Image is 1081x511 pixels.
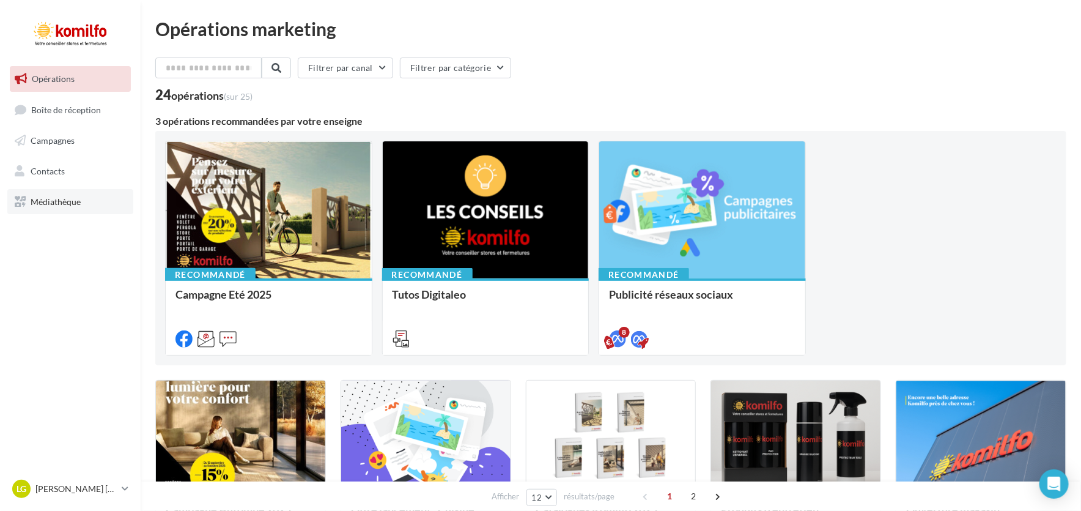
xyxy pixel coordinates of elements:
[492,491,520,502] span: Afficher
[1039,469,1069,499] div: Open Intercom Messenger
[382,268,473,282] div: Recommandé
[31,166,65,176] span: Contacts
[10,477,131,501] a: LG [PERSON_NAME] [PERSON_NAME]
[393,288,467,301] span: Tutos Digitaleo
[660,487,679,506] span: 1
[35,483,117,495] p: [PERSON_NAME] [PERSON_NAME]
[532,493,542,502] span: 12
[155,116,1066,126] div: 3 opérations recommandées par votre enseigne
[7,128,133,154] a: Campagnes
[224,91,253,102] span: (sur 25)
[175,288,271,301] span: Campagne Eté 2025
[31,104,101,114] span: Boîte de réception
[619,327,630,338] div: 8
[564,491,614,502] span: résultats/page
[400,58,511,78] button: Filtrer par catégorie
[32,73,75,84] span: Opérations
[7,159,133,184] a: Contacts
[526,489,558,506] button: 12
[31,135,75,146] span: Campagnes
[171,90,253,101] div: opérations
[7,189,133,215] a: Médiathèque
[7,66,133,92] a: Opérations
[165,268,256,282] div: Recommandé
[298,58,393,78] button: Filtrer par canal
[17,483,26,495] span: LG
[7,97,133,123] a: Boîte de réception
[31,196,81,206] span: Médiathèque
[599,268,689,282] div: Recommandé
[684,487,703,506] span: 2
[155,20,1066,38] div: Opérations marketing
[609,288,733,301] span: Publicité réseaux sociaux
[155,88,253,102] div: 24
